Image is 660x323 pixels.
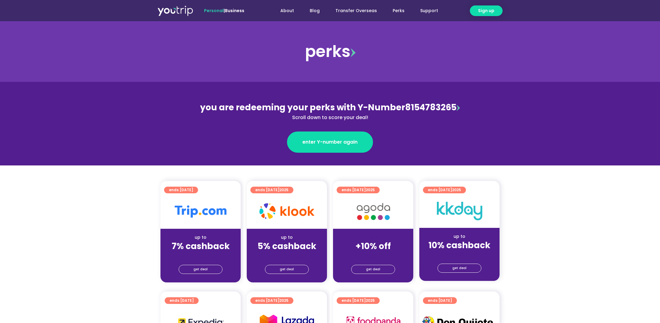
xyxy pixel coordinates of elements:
a: ends [DATE]2025 [337,187,380,193]
span: ends [DATE] [428,297,452,304]
span: ends [DATE] [169,187,193,193]
span: up to [368,234,379,240]
span: get deal [280,265,294,274]
span: ends [DATE] [170,297,194,304]
span: 2025 [279,187,289,192]
a: ends [DATE] [423,297,457,304]
nav: Menu [261,5,446,16]
span: ends [DATE] [342,187,375,193]
span: get deal [366,265,380,274]
a: Sign up [470,5,503,16]
a: get deal [179,265,223,274]
strong: 10% cashback [428,239,490,251]
div: up to [252,234,322,241]
span: 2025 [366,298,375,303]
a: ends [DATE] [165,297,199,304]
div: (for stays only) [424,251,495,257]
a: ends [DATE]2025 [250,297,293,304]
a: get deal [265,265,309,274]
a: Perks [385,5,412,16]
div: 8154783265 [199,101,461,121]
div: Scroll down to score your deal! [199,114,461,121]
span: ends [DATE] [428,187,461,193]
span: you are redeeming your perks with Y-Number [200,102,405,113]
a: Support [412,5,446,16]
a: get deal [437,264,481,273]
a: ends [DATE]2025 [423,187,466,193]
span: ends [DATE] [342,297,375,304]
a: About [272,5,302,16]
a: Blog [302,5,328,16]
span: Sign up [478,8,494,14]
div: up to [424,233,495,240]
a: Transfer Overseas [328,5,385,16]
div: (for stays only) [165,252,236,258]
span: enter Y-number again [302,138,358,146]
span: ends [DATE] [255,187,289,193]
span: | [204,8,244,14]
div: (for stays only) [252,252,322,258]
strong: 7% cashback [172,240,230,252]
span: 2025 [452,187,461,192]
span: get deal [452,264,467,272]
a: ends [DATE] [164,187,198,193]
span: get deal [193,265,208,274]
strong: +10% off [355,240,391,252]
a: Business [225,8,244,14]
div: (for stays only) [338,252,408,258]
strong: 5% cashback [258,240,316,252]
span: Personal [204,8,224,14]
a: ends [DATE]2025 [250,187,293,193]
a: ends [DATE]2025 [337,297,380,304]
span: 2025 [366,187,375,192]
a: enter Y-number again [287,132,373,153]
div: up to [165,234,236,241]
span: 2025 [279,298,289,303]
span: ends [DATE] [255,297,289,304]
a: get deal [351,265,395,274]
